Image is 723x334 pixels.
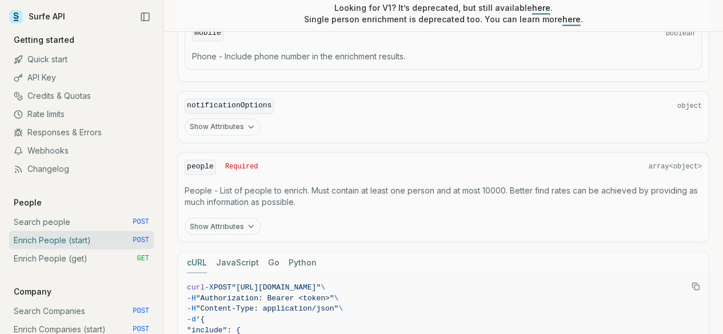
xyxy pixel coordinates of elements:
span: POST [133,235,149,244]
button: Copy Text [687,277,704,295]
span: POST [133,324,149,333]
a: Surfe API [9,8,65,25]
code: people [185,159,216,175]
span: boolean [666,29,694,38]
span: -H [187,304,196,312]
span: GET [137,253,149,263]
a: Quick start [9,50,154,69]
code: notificationOptions [185,98,274,114]
a: Search Companies POST [9,301,154,320]
a: Rate limits [9,105,154,123]
a: Responses & Errors [9,123,154,142]
span: array<object> [648,162,702,171]
a: here [562,14,581,24]
button: JavaScript [216,252,259,273]
span: "include": { [187,325,241,333]
span: '{ [196,314,205,323]
button: Show Attributes [185,218,261,235]
p: People - List of people to enrich. Must contain at least one person and at most 10000. Better fin... [185,184,702,207]
span: "Authorization: Bearer <token>" [196,293,334,301]
a: API Key [9,69,154,87]
span: -X [205,283,214,291]
a: Enrich People (start) POST [9,231,154,249]
a: Changelog [9,160,154,178]
a: Enrich People (get) GET [9,249,154,267]
span: Required [225,162,258,171]
p: Company [9,285,56,297]
p: Phone - Include phone number in the enrichment results. [192,51,694,62]
p: People [9,196,46,208]
button: Python [289,252,317,273]
span: -H [187,293,196,301]
button: Show Attributes [185,118,261,135]
code: mobile [192,26,223,41]
button: Go [268,252,279,273]
a: Credits & Quotas [9,87,154,105]
span: curl [187,283,205,291]
span: "Content-Type: application/json" [196,304,339,312]
span: POST [133,217,149,226]
span: \ [338,304,343,312]
span: POST [214,283,231,291]
p: Getting started [9,34,79,46]
span: \ [334,293,338,301]
span: \ [321,283,325,291]
span: object [677,102,702,111]
a: here [532,3,550,13]
p: Looking for V1? It’s deprecated, but still available . Single person enrichment is deprecated too... [304,2,583,25]
button: Collapse Sidebar [137,8,154,25]
span: -d [187,314,196,323]
span: POST [133,306,149,315]
a: Search people POST [9,212,154,231]
a: Webhooks [9,142,154,160]
button: cURL [187,252,207,273]
span: "[URL][DOMAIN_NAME]" [231,283,321,291]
